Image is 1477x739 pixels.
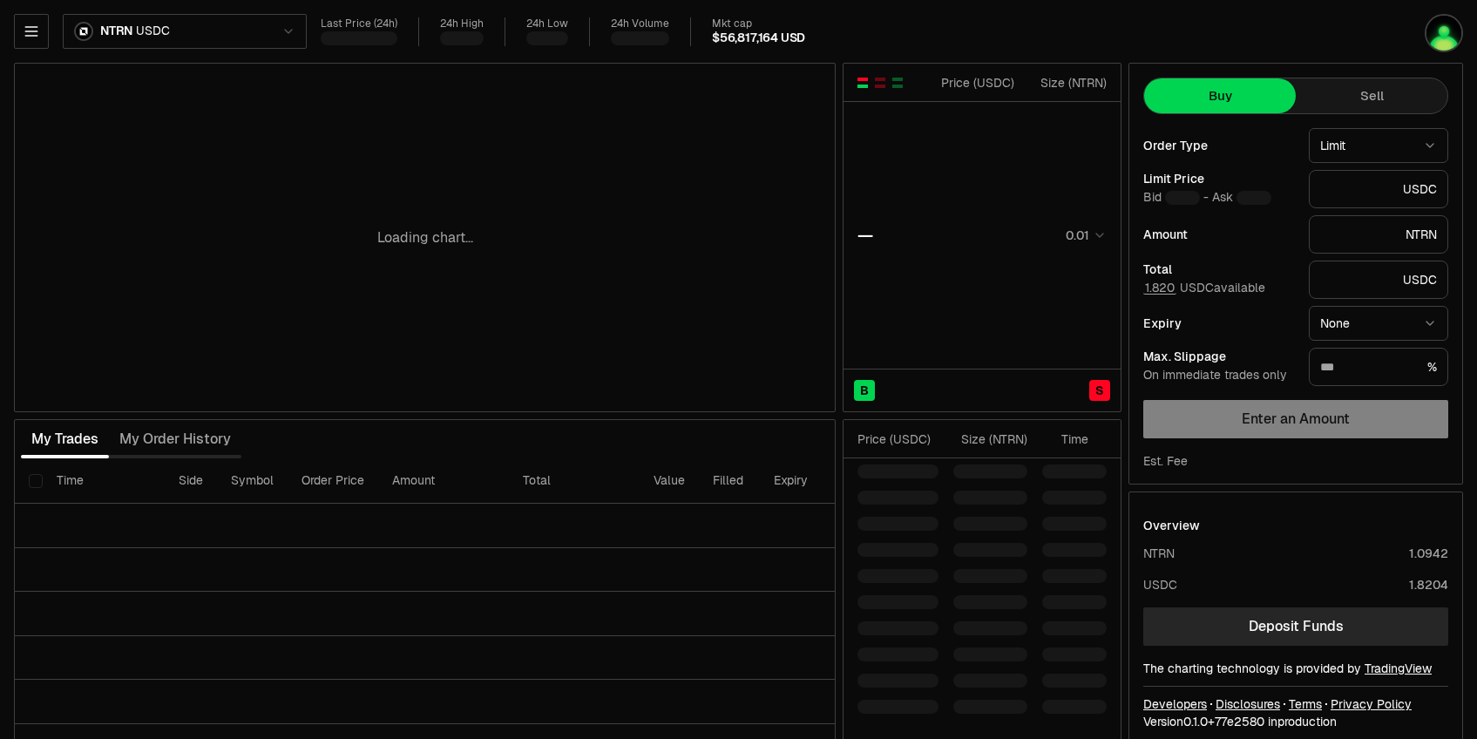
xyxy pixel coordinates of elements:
span: NTRN [100,24,132,39]
a: Terms [1289,695,1322,713]
div: Price ( USDC ) [937,74,1014,92]
a: Developers [1143,695,1207,713]
button: Show Buy and Sell Orders [856,76,870,90]
div: Size ( NTRN ) [1029,74,1107,92]
div: Limit Price [1143,173,1295,185]
div: $56,817,164 USD [712,31,805,46]
div: 1.0942 [1409,545,1448,562]
th: Total [509,458,640,504]
div: On immediate trades only [1143,368,1295,383]
a: Privacy Policy [1331,695,1412,713]
div: Last Price (24h) [321,17,397,31]
div: Version 0.1.0 + in production [1143,713,1448,730]
div: The charting technology is provided by [1143,660,1448,677]
div: — [857,223,873,247]
a: TradingView [1365,661,1432,676]
div: NTRN [1309,215,1448,254]
span: S [1095,382,1104,399]
div: 24h Volume [611,17,669,31]
button: 1.820 [1143,281,1176,295]
th: Value [640,458,699,504]
div: Est. Fee [1143,452,1188,470]
div: USDC [1309,261,1448,299]
th: Time [43,458,165,504]
div: Expiry [1143,317,1295,329]
th: Order Price [288,458,378,504]
span: USDC [136,24,169,39]
a: Disclosures [1216,695,1280,713]
button: 0.01 [1060,225,1107,246]
div: 24h High [440,17,484,31]
button: Show Buy Orders Only [891,76,904,90]
span: Bid - [1143,190,1209,206]
button: My Order History [109,422,241,457]
div: NTRN [1143,545,1175,562]
div: Price ( USDC ) [857,431,938,448]
div: Overview [1143,517,1200,534]
th: Side [165,458,217,504]
div: % [1309,348,1448,386]
button: Sell [1296,78,1447,113]
div: Max. Slippage [1143,350,1295,363]
th: Filled [699,458,760,504]
th: Symbol [217,458,288,504]
button: Buy [1144,78,1296,113]
span: Ask [1212,190,1271,206]
span: B [860,382,869,399]
img: meow [1426,16,1461,51]
div: Total [1143,263,1295,275]
button: My Trades [21,422,109,457]
th: Expiry [760,458,877,504]
button: Select all [29,474,43,488]
button: Show Sell Orders Only [873,76,887,90]
span: USDC available [1143,280,1265,295]
div: Amount [1143,228,1295,241]
div: Time [1042,431,1088,448]
button: Limit [1309,128,1448,163]
th: Amount [378,458,509,504]
div: USDC [1309,170,1448,208]
div: Size ( NTRN ) [953,431,1027,448]
div: 1.8204 [1409,576,1448,593]
span: 77e258096fa4e3c53258ee72bdc0e6f4f97b07b5 [1215,714,1264,729]
a: Deposit Funds [1143,607,1448,646]
div: 24h Low [526,17,568,31]
p: Loading chart... [377,227,473,248]
div: USDC [1143,576,1177,593]
div: Mkt cap [712,17,805,31]
img: NTRN Logo [76,24,91,39]
button: None [1309,306,1448,341]
div: Order Type [1143,139,1295,152]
